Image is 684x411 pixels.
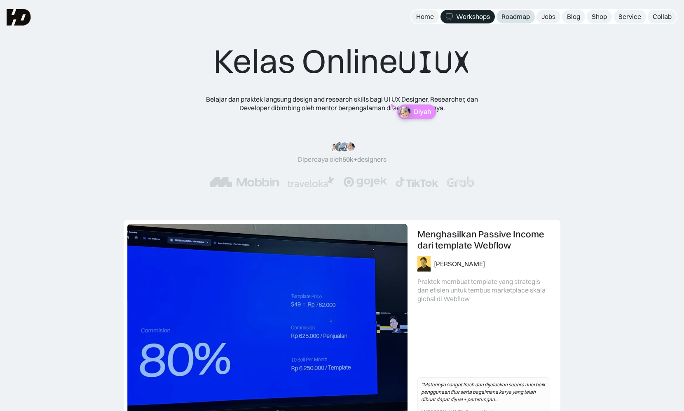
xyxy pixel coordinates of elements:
[592,12,607,21] div: Shop
[298,155,387,164] div: Dipercaya oleh designers
[497,10,535,23] a: Roadmap
[541,12,555,21] div: Jobs
[567,12,580,21] div: Blog
[562,10,585,23] a: Blog
[414,108,431,116] p: Diyah
[342,155,357,163] span: 50k+
[587,10,612,23] a: Shop
[456,12,490,21] div: Workshops
[614,10,646,23] a: Service
[416,12,434,21] div: Home
[398,42,471,82] span: UIUX
[648,10,677,23] a: Collab
[440,10,495,23] a: Workshops
[653,12,672,21] div: Collab
[618,12,641,21] div: Service
[213,41,471,82] div: Kelas Online
[536,10,560,23] a: Jobs
[501,12,530,21] div: Roadmap
[194,95,490,112] div: Belajar dan praktek langsung design and research skills bagi UI UX Designer, Researcher, dan Deve...
[411,10,439,23] a: Home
